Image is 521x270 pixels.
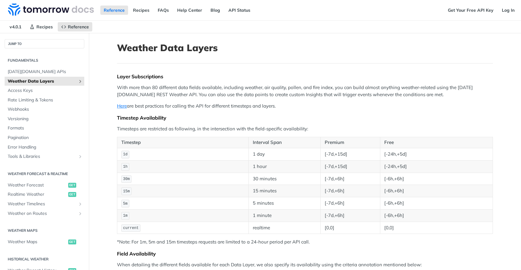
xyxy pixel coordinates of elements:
[5,96,84,105] a: Rate Limiting & Tokens
[5,237,84,247] a: Weather Mapsget
[8,191,67,198] span: Realtime Weather
[5,199,84,209] a: Weather TimelinesShow subpages for Weather Timelines
[58,22,92,31] a: Reference
[78,79,83,84] button: Show subpages for Weather Data Layers
[5,209,84,218] a: Weather on RoutesShow subpages for Weather on Routes
[5,114,84,124] a: Versioning
[36,24,53,30] span: Recipes
[5,58,84,63] h2: Fundamentals
[5,152,84,161] a: Tools & LibrariesShow subpages for Tools & Libraries
[207,6,223,15] a: Blog
[5,124,84,133] a: Formats
[68,192,76,197] span: get
[321,173,380,185] td: [-7d,+6h]
[78,154,83,159] button: Show subpages for Tools & Libraries
[321,222,380,234] td: [0,0]
[5,171,84,177] h2: Weather Forecast & realtime
[117,137,249,148] th: Timestep
[8,88,83,94] span: Access Keys
[117,103,127,109] a: Here
[68,239,76,244] span: get
[6,22,25,31] span: v4.0.1
[321,209,380,222] td: [-7d,+6h]
[380,209,493,222] td: [-6h,+6h]
[8,78,76,84] span: Weather Data Layers
[117,103,493,110] p: are best practices for calling the API for different timesteps and layers.
[121,151,129,158] code: 1d
[248,137,320,148] th: Interval Span
[130,6,153,15] a: Recipes
[321,160,380,173] td: [-7d,+15d]
[78,211,83,216] button: Show subpages for Weather on Routes
[5,133,84,142] a: Pagination
[380,160,493,173] td: [-24h,+5d]
[8,125,83,131] span: Formats
[380,185,493,197] td: [-6h,+6h]
[117,251,493,257] div: Field Availability
[117,115,493,121] div: Timestep Availability
[174,6,206,15] a: Help Center
[5,256,84,262] h2: Historical Weather
[117,84,493,98] p: With more than 80 different data fields available, including weather, air quality, pollen, and fi...
[8,182,67,188] span: Weather Forecast
[321,197,380,210] td: [-7d,+6h]
[248,222,320,234] td: realtime
[117,239,493,246] p: *Note: For 1m, 5m and 15m timesteps requests are limited to a 24-hour period per API call.
[68,24,89,30] span: Reference
[121,200,129,207] code: 5m
[380,222,493,234] td: [0,0]
[121,224,140,232] code: current
[68,183,76,188] span: get
[117,73,493,80] div: Layer Subscriptions
[321,148,380,160] td: [-7d,+15d]
[5,105,84,114] a: Webhooks
[8,116,83,122] span: Versioning
[321,185,380,197] td: [-7d,+6h]
[8,239,67,245] span: Weather Maps
[5,190,84,199] a: Realtime Weatherget
[248,185,320,197] td: 15 minutes
[225,6,254,15] a: API Status
[248,148,320,160] td: 1 day
[26,22,56,31] a: Recipes
[248,173,320,185] td: 30 minutes
[8,153,76,160] span: Tools & Libraries
[380,148,493,160] td: [-24h,+5d]
[117,125,493,133] p: Timesteps are restricted as following, in the intersection with the field-specific availability:
[5,143,84,152] a: Error Handling
[121,187,131,195] code: 15m
[117,261,493,268] p: When detailing the different fields available for each Data Layer, we also specify its availabili...
[100,6,128,15] a: Reference
[321,137,380,148] th: Premium
[8,144,83,150] span: Error Handling
[5,77,84,86] a: Weather Data LayersShow subpages for Weather Data Layers
[380,137,493,148] th: Free
[154,6,172,15] a: FAQs
[380,197,493,210] td: [-6h,+6h]
[8,69,83,75] span: [DATE][DOMAIN_NAME] APIs
[121,163,129,171] code: 1h
[117,42,493,53] h1: Weather Data Layers
[5,67,84,76] a: [DATE][DOMAIN_NAME] APIs
[5,181,84,190] a: Weather Forecastget
[8,211,76,217] span: Weather on Routes
[8,106,83,112] span: Webhooks
[8,3,94,16] img: Tomorrow.io Weather API Docs
[121,175,131,183] code: 30m
[380,173,493,185] td: [-6h,+6h]
[5,39,84,48] button: JUMP TO
[248,209,320,222] td: 1 minute
[248,160,320,173] td: 1 hour
[444,6,497,15] a: Get Your Free API Key
[121,212,129,220] code: 1m
[8,201,76,207] span: Weather Timelines
[248,197,320,210] td: 5 minutes
[8,97,83,103] span: Rate Limiting & Tokens
[498,6,518,15] a: Log In
[5,86,84,95] a: Access Keys
[5,228,84,233] h2: Weather Maps
[78,202,83,207] button: Show subpages for Weather Timelines
[8,135,83,141] span: Pagination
